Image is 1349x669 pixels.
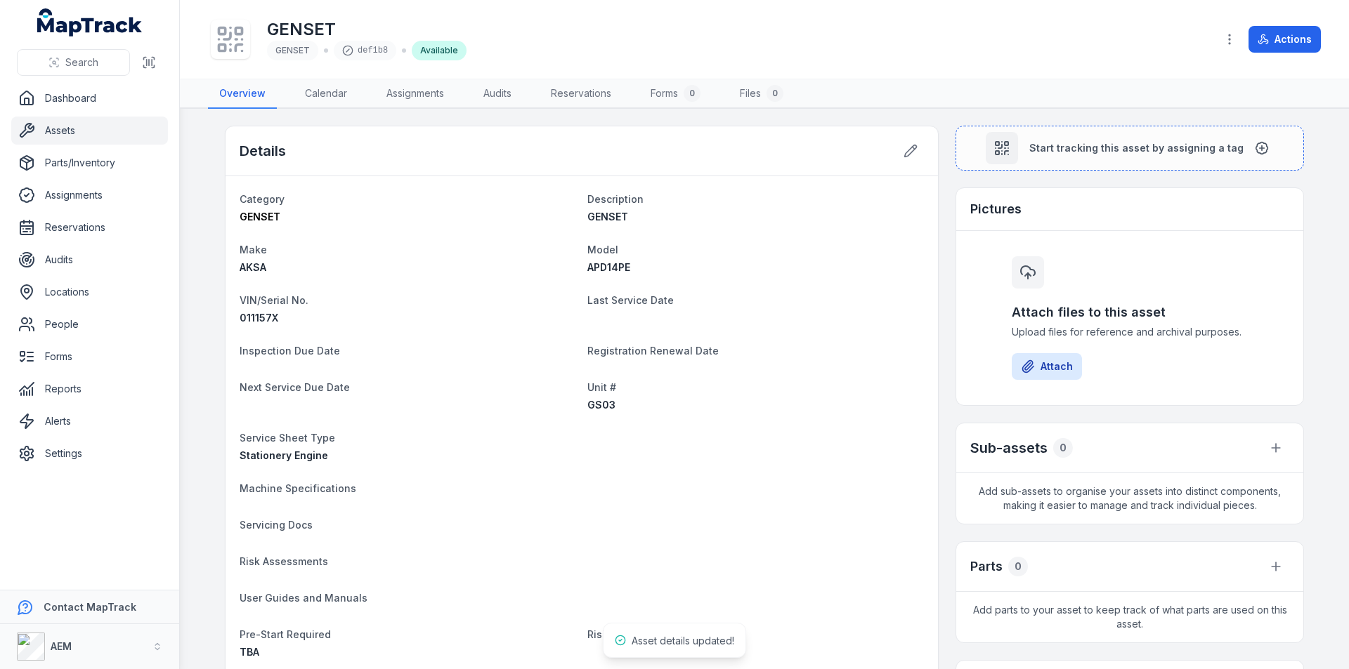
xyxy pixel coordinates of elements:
[1029,141,1244,155] span: Start tracking this asset by assigning a tag
[587,345,719,357] span: Registration Renewal Date
[240,519,313,531] span: Servicing Docs
[587,244,618,256] span: Model
[17,49,130,76] button: Search
[1012,303,1248,322] h3: Attach files to this asset
[44,601,136,613] strong: Contact MapTrack
[11,246,168,274] a: Audits
[240,646,259,658] span: TBA
[240,449,328,461] span: Stationery Engine
[294,79,358,109] a: Calendar
[639,79,712,109] a: Forms0
[11,117,168,145] a: Assets
[275,45,310,55] span: GENSET
[51,640,72,652] strong: AEM
[240,432,335,444] span: Service Sheet Type
[240,261,266,273] span: AKSA
[684,85,700,102] div: 0
[412,41,467,60] div: Available
[208,79,277,109] a: Overview
[729,79,795,109] a: Files0
[375,79,455,109] a: Assignments
[11,84,168,112] a: Dashboard
[1012,353,1082,380] button: Attach
[956,126,1304,171] button: Start tracking this asset by assigning a tag
[240,193,285,205] span: Category
[11,310,168,338] a: People
[240,592,367,604] span: User Guides and Manuals
[587,261,630,273] span: APD14PE
[587,193,644,205] span: Description
[11,343,168,371] a: Forms
[11,375,168,403] a: Reports
[956,592,1303,642] span: Add parts to your asset to keep track of what parts are used on this asset.
[11,407,168,435] a: Alerts
[240,244,267,256] span: Make
[37,8,143,37] a: MapTrack
[1249,26,1321,53] button: Actions
[587,628,717,640] span: Risk Assessment needed?
[11,278,168,306] a: Locations
[632,635,734,647] span: Asset details updated!
[587,399,615,411] span: GS03
[267,18,467,41] h1: GENSET
[587,294,674,306] span: Last Service Date
[240,312,278,324] span: 011157X
[240,482,356,494] span: Machine Specifications
[240,555,328,567] span: Risk Assessments
[1053,438,1073,458] div: 0
[240,628,331,640] span: Pre-Start Required
[334,41,396,60] div: def1b8
[240,381,350,393] span: Next Service Due Date
[65,55,98,69] span: Search
[1012,325,1248,339] span: Upload files for reference and archival purposes.
[970,199,1022,219] h3: Pictures
[767,85,783,102] div: 0
[587,211,628,223] span: GENSET
[240,141,286,161] h2: Details
[240,345,340,357] span: Inspection Due Date
[587,381,616,393] span: Unit #
[11,181,168,209] a: Assignments
[11,439,168,468] a: Settings
[970,438,1048,458] h2: Sub-assets
[240,294,308,306] span: VIN/Serial No.
[11,149,168,177] a: Parts/Inventory
[540,79,623,109] a: Reservations
[970,557,1003,576] h3: Parts
[956,473,1303,524] span: Add sub-assets to organise your assets into distinct components, making it easier to manage and t...
[11,213,168,241] a: Reservations
[472,79,523,109] a: Audits
[240,211,280,223] span: GENSET
[1008,557,1028,576] div: 0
